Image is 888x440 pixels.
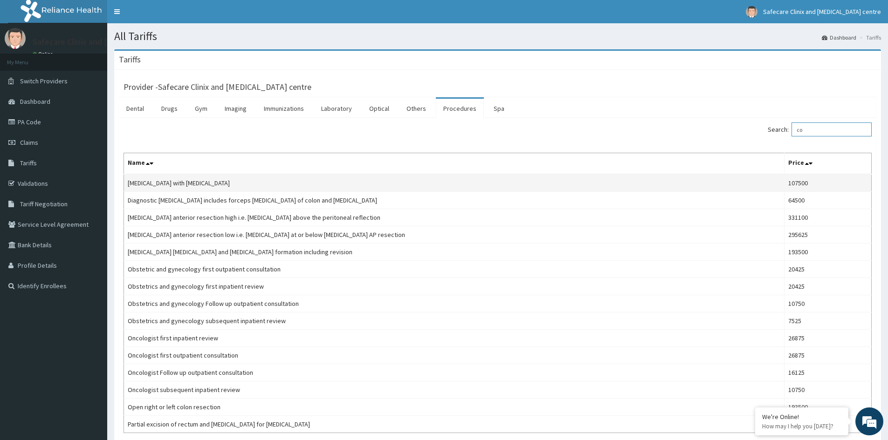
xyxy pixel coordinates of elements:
td: Oncologist subsequent inpatient review [124,381,785,399]
a: Laboratory [314,99,359,118]
img: d_794563401_company_1708531726252_794563401 [17,47,38,70]
label: Search: [768,122,872,136]
td: 193500 [784,244,871,261]
a: Others [399,99,434,118]
td: Obstetric and gynecology first outpatient consultation [124,261,785,278]
td: 10750 [784,295,871,312]
p: Safecare Clinix and [MEDICAL_DATA] centre [33,38,192,46]
td: 64500 [784,192,871,209]
td: Partial excision of rectum and [MEDICAL_DATA] for [MEDICAL_DATA] [124,416,785,433]
td: 295625 [784,226,871,244]
td: [MEDICAL_DATA] with [MEDICAL_DATA] [124,174,785,192]
td: Diagnostic [MEDICAL_DATA] includes forceps [MEDICAL_DATA] of colon and [MEDICAL_DATA] [124,192,785,209]
th: Price [784,153,871,175]
span: Tariffs [20,159,37,167]
a: Optical [362,99,397,118]
span: Claims [20,138,38,147]
h3: Provider - Safecare Clinix and [MEDICAL_DATA] centre [124,83,311,91]
td: 107500 [784,174,871,192]
td: [MEDICAL_DATA] anterior resection high i.e. [MEDICAL_DATA] above the peritoneal reflection [124,209,785,226]
td: 20425 [784,278,871,295]
input: Search: [792,122,872,136]
a: Online [33,51,55,57]
div: Chat with us now [48,52,157,64]
td: 7525 [784,312,871,330]
h3: Tariffs [119,55,141,64]
a: Imaging [217,99,254,118]
li: Tariffs [857,34,881,41]
td: 10750 [784,381,871,399]
h1: All Tariffs [114,30,881,42]
th: Name [124,153,785,175]
td: 26875 [784,330,871,347]
a: Procedures [436,99,484,118]
span: Dashboard [20,97,50,106]
td: Obstetrics and gynecology Follow up outpatient consultation [124,295,785,312]
span: Tariff Negotiation [20,200,68,208]
div: Minimize live chat window [153,5,175,27]
td: Oncologist first inpatient review [124,330,785,347]
td: 26875 [784,347,871,364]
textarea: Type your message and hit 'Enter' [5,254,178,287]
td: [MEDICAL_DATA] anterior resection low i.e. [MEDICAL_DATA] at or below [MEDICAL_DATA] AP resection [124,226,785,244]
td: 20425 [784,261,871,278]
td: [MEDICAL_DATA] [MEDICAL_DATA] and [MEDICAL_DATA] formation including revision [124,244,785,261]
span: Switch Providers [20,77,68,85]
a: Gym [187,99,215,118]
span: We're online! [54,117,129,211]
a: Dashboard [822,34,856,41]
a: Drugs [154,99,185,118]
img: User Image [5,28,26,49]
a: Immunizations [256,99,311,118]
td: Oncologist Follow up outpatient consultation [124,364,785,381]
span: Safecare Clinix and [MEDICAL_DATA] centre [763,7,881,16]
img: User Image [746,6,757,18]
a: Spa [486,99,512,118]
td: 331100 [784,209,871,226]
td: 193500 [784,399,871,416]
td: Oncologist first outpatient consultation [124,347,785,364]
td: 16125 [784,364,871,381]
p: How may I help you today? [762,422,841,430]
div: We're Online! [762,413,841,421]
td: Open right or left colon resection [124,399,785,416]
a: Dental [119,99,151,118]
td: Obstetrics and gynecology subsequent inpatient review [124,312,785,330]
td: Obstetrics and gynecology first inpatient review [124,278,785,295]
